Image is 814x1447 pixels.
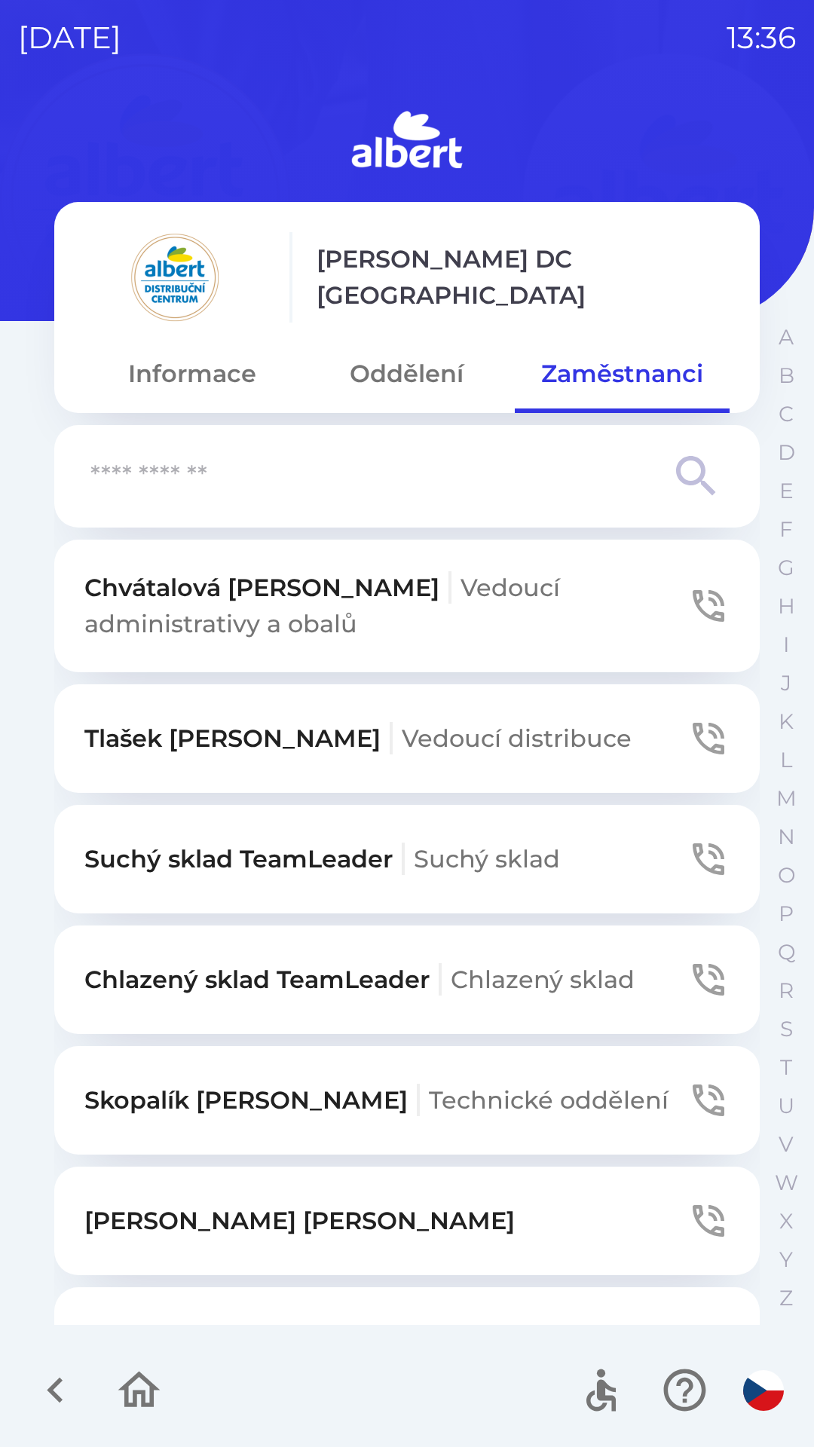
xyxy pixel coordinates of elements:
[84,232,265,323] img: 092fc4fe-19c8-4166-ad20-d7efd4551fba.png
[317,241,730,314] p: [PERSON_NAME] DC [GEOGRAPHIC_DATA]
[84,720,632,757] p: Tlašek [PERSON_NAME]
[414,844,560,873] span: Suchý sklad
[54,1287,760,1396] button: Švárová [PERSON_NAME]
[54,1167,760,1275] button: [PERSON_NAME] [PERSON_NAME]
[515,347,730,401] button: Zaměstnanci
[54,805,760,913] button: Suchý sklad TeamLeaderSuchý sklad
[451,965,635,994] span: Chlazený sklad
[18,15,121,60] p: [DATE]
[84,1203,515,1239] p: [PERSON_NAME] [PERSON_NAME]
[54,925,760,1034] button: Chlazený sklad TeamLeaderChlazený sklad
[299,347,514,401] button: Oddělení
[84,841,560,877] p: Suchý sklad TeamLeader
[84,347,299,401] button: Informace
[54,684,760,793] button: Tlašek [PERSON_NAME]Vedoucí distribuce
[429,1085,669,1115] span: Technické oddělení
[54,1046,760,1155] button: Skopalík [PERSON_NAME]Technické oddělení
[84,570,687,642] p: Chvátalová [PERSON_NAME]
[402,723,632,753] span: Vedoucí distribuce
[54,540,760,672] button: Chvátalová [PERSON_NAME]Vedoucí administrativy a obalů
[84,1082,669,1118] p: Skopalík [PERSON_NAME]
[84,1323,663,1360] p: Švárová [PERSON_NAME]
[727,15,796,60] p: 13:36
[743,1370,784,1411] img: cs flag
[84,962,635,998] p: Chlazený sklad TeamLeader
[54,106,760,178] img: Logo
